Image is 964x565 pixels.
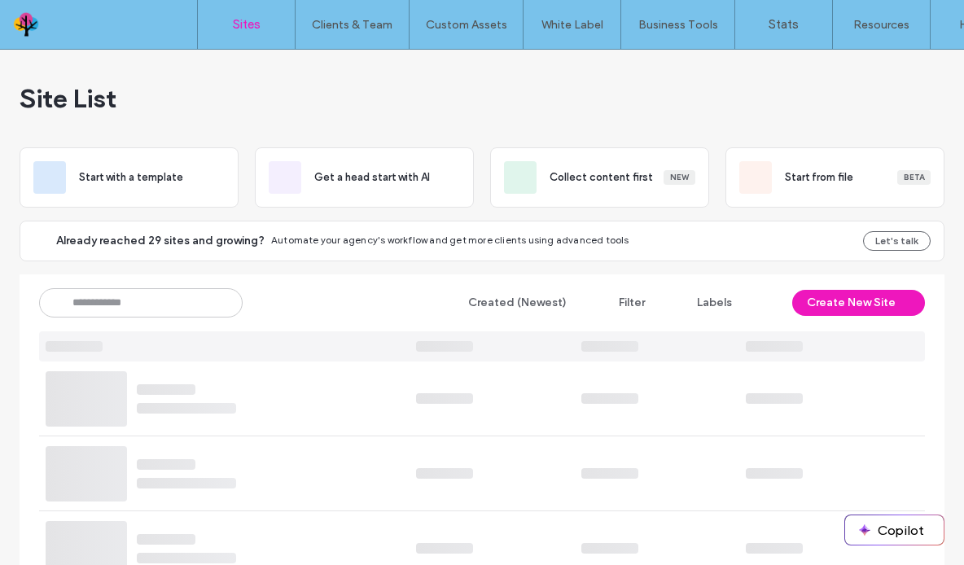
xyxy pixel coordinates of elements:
[426,18,507,32] label: Custom Assets
[853,18,909,32] label: Resources
[541,18,603,32] label: White Label
[490,147,709,208] div: Collect content firstNew
[863,231,931,251] button: Let's talk
[725,147,944,208] div: Start from fileBeta
[271,234,629,246] span: Automate your agency's workflow and get more clients using advanced tools
[638,18,718,32] label: Business Tools
[769,17,799,32] label: Stats
[792,290,925,316] button: Create New Site
[550,169,653,186] span: Collect content first
[785,169,853,186] span: Start from file
[668,290,747,316] button: Labels
[79,169,183,186] span: Start with a template
[56,233,265,249] span: Already reached 29 sites and growing?
[845,515,944,545] button: Copilot
[233,17,261,32] label: Sites
[588,290,661,316] button: Filter
[664,170,695,185] div: New
[314,169,430,186] span: Get a head start with AI
[255,147,474,208] div: Get a head start with AI
[20,147,239,208] div: Start with a template
[897,170,931,185] div: Beta
[20,82,116,115] span: Site List
[439,290,581,316] button: Created (Newest)
[312,18,392,32] label: Clients & Team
